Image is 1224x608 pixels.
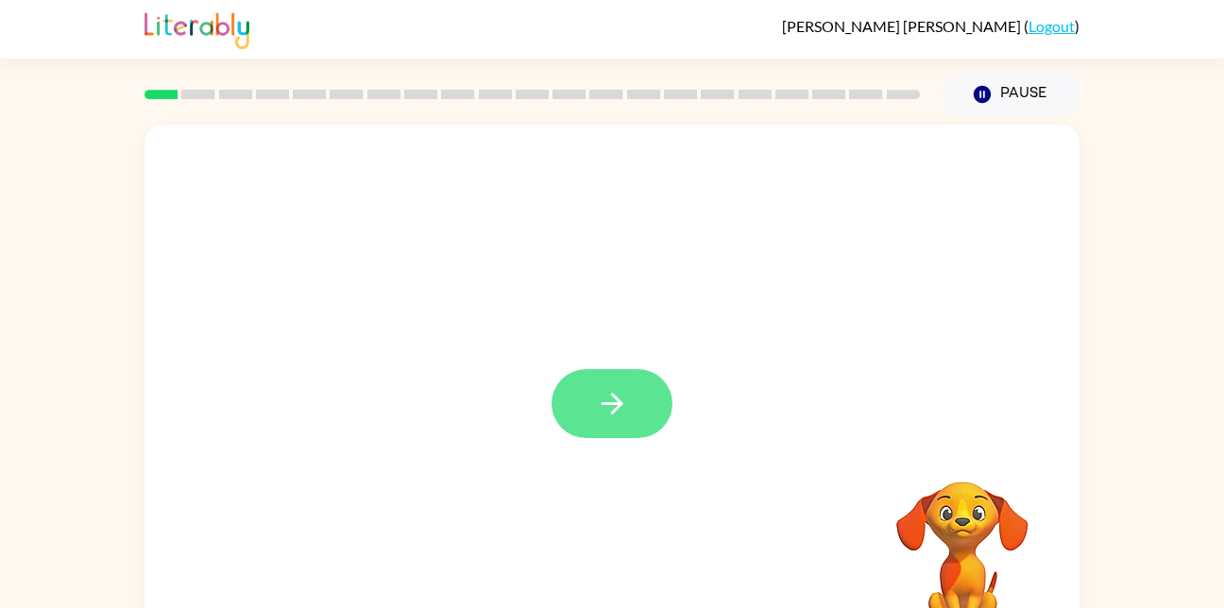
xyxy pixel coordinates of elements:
[782,17,1079,35] div: ( )
[782,17,1024,35] span: [PERSON_NAME] [PERSON_NAME]
[1028,17,1075,35] a: Logout
[943,73,1079,116] button: Pause
[144,8,249,49] img: Literably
